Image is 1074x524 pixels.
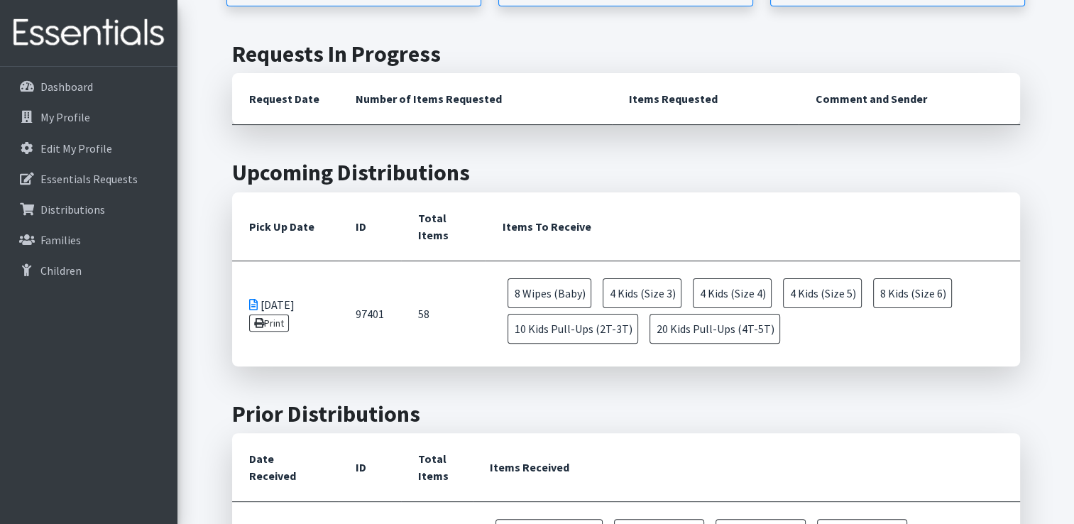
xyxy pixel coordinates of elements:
a: Edit My Profile [6,134,172,163]
td: [DATE] [232,261,339,366]
th: Items To Receive [485,192,1019,261]
a: My Profile [6,103,172,131]
a: Dashboard [6,72,172,101]
p: Children [40,263,82,278]
th: ID [339,433,401,502]
p: Distributions [40,202,105,217]
a: Families [6,226,172,254]
p: My Profile [40,110,90,124]
span: 8 Wipes (Baby) [508,278,591,308]
span: 4 Kids (Size 3) [603,278,681,308]
th: Comment and Sender [799,73,1019,125]
th: Date Received [232,433,339,502]
th: Request Date [232,73,339,125]
td: 97401 [339,261,401,366]
h2: Upcoming Distributions [232,159,1020,186]
td: 58 [401,261,486,366]
p: Families [40,233,81,247]
th: ID [339,192,401,261]
th: Pick Up Date [232,192,339,261]
th: Items Received [473,433,1019,502]
a: Distributions [6,195,172,224]
p: Edit My Profile [40,141,112,155]
span: 8 Kids (Size 6) [873,278,952,308]
span: 10 Kids Pull-Ups (2T-3T) [508,314,638,344]
th: Total Items [401,433,473,502]
a: Children [6,256,172,285]
p: Essentials Requests [40,172,138,186]
th: Items Requested [612,73,799,125]
a: Essentials Requests [6,165,172,193]
th: Number of Items Requested [339,73,613,125]
span: 4 Kids (Size 4) [693,278,772,308]
span: 20 Kids Pull-Ups (4T-5T) [650,314,780,344]
h2: Prior Distributions [232,400,1020,427]
h2: Requests In Progress [232,40,1020,67]
span: 4 Kids (Size 5) [783,278,862,308]
a: Print [249,315,290,332]
img: HumanEssentials [6,9,172,57]
th: Total Items [401,192,486,261]
p: Dashboard [40,80,93,94]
